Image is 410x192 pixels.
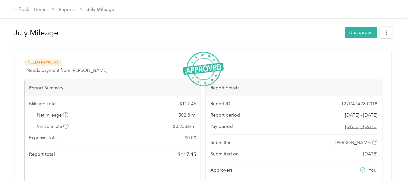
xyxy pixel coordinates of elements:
button: Unapprove [345,27,377,38]
a: Home [34,7,47,12]
span: Expense Total [29,134,58,141]
span: Net mileage [37,112,69,119]
span: [DATE] - [DATE] [345,112,378,119]
span: $ 117.45 [179,100,196,107]
span: $ 0.00 [185,134,196,141]
span: Submitted on [210,151,239,157]
span: Pay period [210,123,233,130]
div: Report details [206,80,382,96]
img: ApprovedStamp [183,52,224,86]
span: $ 0.2336 / mi [173,123,196,130]
iframe: Everlance-gr Chat Button Frame [374,156,410,192]
div: Report Summary [25,80,201,96]
h1: July Mileage [14,25,340,40]
span: Go to pay period [345,123,378,130]
span: [PERSON_NAME] [336,139,372,146]
span: [DATE] [363,151,378,157]
span: Variable rate [37,123,69,130]
span: Needs payment from [PERSON_NAME] [27,67,107,74]
span: You [369,167,377,174]
span: 127C47A28-0018 [341,100,378,107]
span: Report ID [210,100,231,107]
a: Reports [59,7,75,12]
span: July Mileage [87,6,114,13]
span: $ 117.45 [178,151,196,158]
div: Back [13,6,30,14]
span: Submitter [210,139,231,146]
span: 502.8 mi [178,112,196,119]
span: Approvers [210,167,232,174]
span: Needs Payment [24,59,62,66]
span: Mileage Total [29,100,56,107]
span: Report total [29,151,55,158]
span: Report period [210,112,240,119]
